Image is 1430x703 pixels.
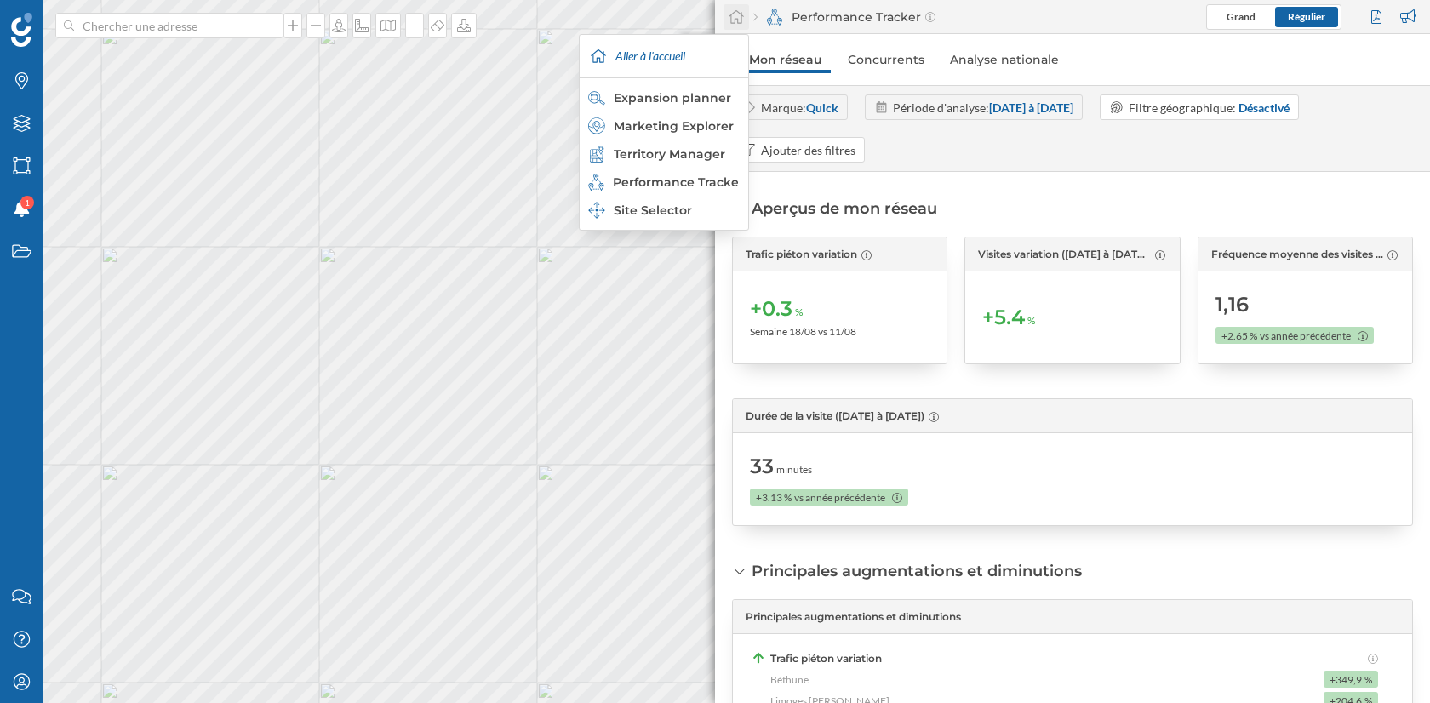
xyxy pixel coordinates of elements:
[750,295,792,323] span: +0.3
[750,453,774,480] span: 33
[893,99,1073,117] div: Période d'analyse:
[588,146,738,163] div: Territory Manager
[761,99,838,117] div: Marque:
[36,12,97,27] span: Support
[1330,672,1362,688] span: +349,9
[1221,329,1257,344] span: +2.65 %
[588,89,738,106] div: Expansion planner
[584,35,744,77] div: Aller à l'accueil
[794,490,885,506] span: vs année précédente
[1288,10,1325,23] span: Régulier
[746,247,857,262] span: Trafic piéton variation
[806,100,838,115] strong: Quick
[588,117,738,134] div: Marketing Explorer
[989,100,1073,115] strong: [DATE] à [DATE]
[776,462,812,477] span: minutes
[1211,247,1383,262] span: Fréquence moyenne des visites ([DATE] à [DATE])
[588,202,738,219] div: Site Selector
[588,146,605,163] img: territory-manager.svg
[753,9,935,26] div: Performance Tracker
[1215,291,1249,318] span: 1,16
[588,202,605,219] img: dashboards-manager.svg
[1260,329,1351,344] span: vs année précédente
[1364,672,1372,688] span: %
[746,409,924,424] span: Durée de la visite ([DATE] à [DATE])
[25,194,30,211] span: 1
[756,490,792,506] span: +3.13 %
[1027,313,1035,329] span: %
[795,305,803,320] span: %
[770,672,809,688] span: Béthune
[752,197,937,220] div: Aperçus de mon réseau
[761,141,855,159] div: Ajouter des filtres
[588,174,738,191] div: Performance Tracker
[839,46,933,73] a: Concurrents
[588,117,605,134] img: explorer.svg
[941,46,1067,73] a: Analyse nationale
[11,13,32,47] img: Logo Geoblink
[750,325,856,338] span: Semaine 18/08 vs 11/08
[770,651,882,666] span: Trafic piéton variation
[1227,10,1256,23] span: Grand
[752,560,1082,582] div: Principales augmentations et diminutions
[982,304,1025,331] span: +5.4
[1238,99,1290,117] div: Désactivé
[766,9,783,26] img: monitoring-360.svg
[1129,100,1236,115] span: Filtre géographique:
[588,174,604,191] img: monitoring-360.svg
[588,89,605,106] img: search-areas.svg
[746,609,961,625] span: Principales augmentations et diminutions
[741,46,831,73] a: Mon réseau
[978,247,1150,262] span: Visites variation ([DATE] à [DATE] vs la semaine précédente)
